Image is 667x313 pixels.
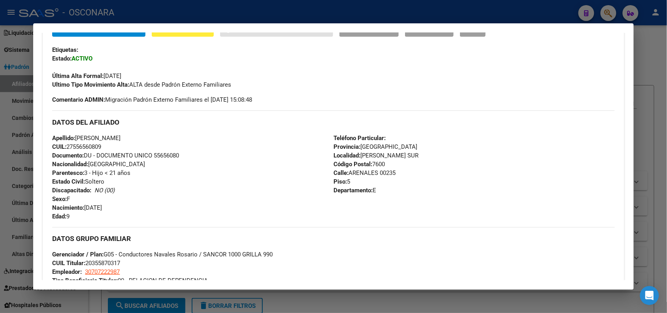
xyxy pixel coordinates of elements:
[52,178,104,185] span: Soltero
[72,55,92,62] strong: ACTIVO
[333,135,386,142] strong: Teléfono Particular:
[52,260,120,267] span: 20355870317
[52,143,66,150] strong: CUIL:
[52,251,273,258] span: G05 - Conductores Navales Rosario / SANCOR 1000 GRILLA 990
[52,95,252,104] span: Migración Padrón Externo Familiares el [DATE] 15:08:48
[333,152,418,159] span: [PERSON_NAME] SUR
[52,169,130,176] span: 3 - Hijo < 21 años
[333,161,385,168] span: 7600
[52,135,75,142] strong: Apellido:
[52,46,78,53] strong: Etiquetas:
[52,72,121,80] span: [DATE]
[52,169,84,176] strong: Parentesco:
[333,187,376,194] span: E
[52,81,231,88] span: ALTA desde Padrón Externo Familiares
[333,178,347,185] strong: Piso:
[52,152,179,159] span: DU - DOCUMENTO UNICO 55656080
[52,81,129,88] strong: Ultimo Tipo Movimiento Alta:
[52,187,91,194] strong: Discapacitado:
[52,195,67,203] strong: Sexo:
[52,213,70,220] span: 9
[52,161,88,168] strong: Nacionalidad:
[52,96,105,103] strong: Comentario ADMIN:
[333,143,417,150] span: [GEOGRAPHIC_DATA]
[333,187,373,194] strong: Departamento:
[52,251,104,258] strong: Gerenciador / Plan:
[333,169,396,176] span: ARENALES 00235
[52,135,121,142] span: [PERSON_NAME]
[640,286,659,305] div: Open Intercom Messenger
[52,161,145,168] span: [GEOGRAPHIC_DATA]
[52,204,84,211] strong: Nacimiento:
[333,169,349,176] strong: Calle:
[52,118,614,127] h3: DATOS DEL AFILIADO
[333,143,360,150] strong: Provincia:
[52,178,85,185] strong: Estado Civil:
[52,268,82,275] strong: Empleador:
[52,204,102,211] span: [DATE]
[52,55,72,62] strong: Estado:
[85,268,120,275] span: 30707222987
[52,234,614,243] h3: DATOS GRUPO FAMILIAR
[333,152,360,159] strong: Localidad:
[52,260,85,267] strong: CUIL Titular:
[333,178,350,185] span: 5
[52,277,118,284] strong: Tipo Beneficiario Titular:
[52,143,101,150] span: 27556560809
[94,187,115,194] i: NO (00)
[52,152,84,159] strong: Documento:
[52,195,70,203] span: F
[52,277,208,284] span: 00 - RELACION DE DEPENDENCIA
[333,161,372,168] strong: Código Postal:
[52,72,104,80] strong: Última Alta Formal:
[52,213,66,220] strong: Edad:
